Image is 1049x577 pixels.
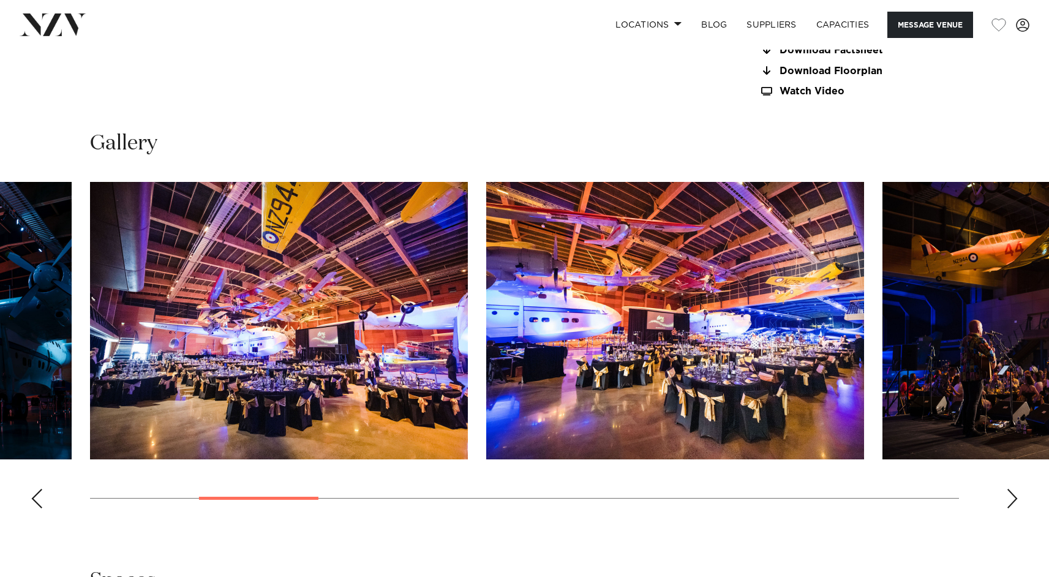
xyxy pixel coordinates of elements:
a: Locations [606,12,691,38]
a: SUPPLIERS [737,12,806,38]
a: Download Floorplan [759,66,959,77]
h2: Gallery [90,130,157,157]
a: Watch Video [759,86,959,97]
img: nzv-logo.png [20,13,86,36]
a: BLOG [691,12,737,38]
swiper-slide: 4 / 16 [486,182,864,459]
a: Capacities [806,12,879,38]
button: Message Venue [887,12,973,38]
a: Download Factsheet [759,45,959,56]
swiper-slide: 3 / 16 [90,182,468,459]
